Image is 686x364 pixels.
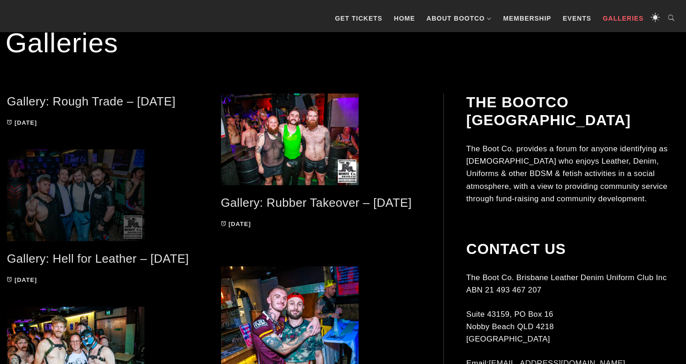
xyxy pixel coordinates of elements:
a: Home [389,5,420,32]
a: [DATE] [221,221,251,227]
time: [DATE] [15,119,37,126]
a: [DATE] [7,119,37,126]
a: Galleries [598,5,648,32]
time: [DATE] [228,221,251,227]
h2: The BootCo [GEOGRAPHIC_DATA] [466,94,679,129]
a: Gallery: Rough Trade – [DATE] [7,94,176,108]
a: Gallery: Hell for Leather – [DATE] [7,252,189,265]
time: [DATE] [15,276,37,283]
h1: Galleries [6,25,680,61]
a: GET TICKETS [330,5,387,32]
p: The Boot Co. provides a forum for anyone identifying as [DEMOGRAPHIC_DATA] who enjoys Leather, De... [466,143,679,205]
a: Events [558,5,596,32]
a: Gallery: Rubber Takeover – [DATE] [221,196,412,210]
a: Membership [498,5,556,32]
a: [DATE] [7,276,37,283]
h2: Contact Us [466,240,679,258]
a: About BootCo [422,5,496,32]
p: Suite 43159, PO Box 16 Nobby Beach QLD 4218 [GEOGRAPHIC_DATA] [466,308,679,346]
p: The Boot Co. Brisbane Leather Denim Uniform Club Inc ABN 21 493 467 207 [466,271,679,296]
